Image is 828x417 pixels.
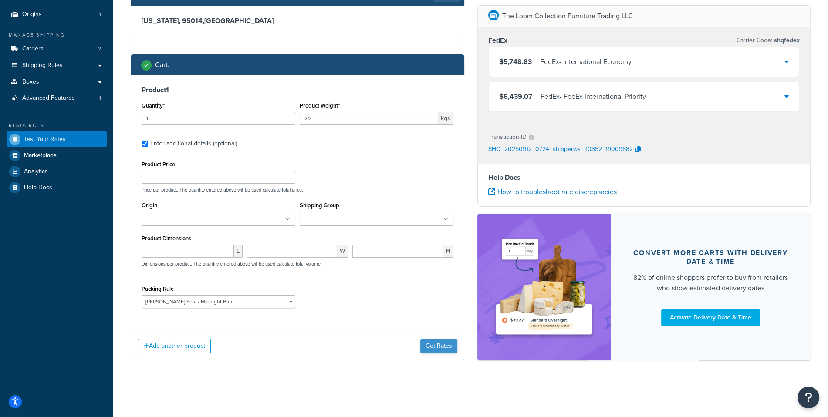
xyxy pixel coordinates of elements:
[499,91,532,101] span: $6,439.07
[142,102,165,109] label: Quantity*
[488,36,507,45] h3: FedEx
[142,112,295,125] input: 0.0
[22,94,75,102] span: Advanced Features
[22,78,39,86] span: Boxes
[24,184,52,192] span: Help Docs
[541,91,646,103] div: FedEx - FedEx International Priority
[488,131,527,143] p: Transaction ID
[142,235,191,242] label: Product Dimensions
[24,136,66,143] span: Test Your Rates
[7,7,107,23] li: Origins
[488,187,617,197] a: How to troubleshoot rate discrepancies
[142,17,453,25] h3: [US_STATE], 95014 , [GEOGRAPHIC_DATA]
[420,339,457,353] button: Get Rates
[7,90,107,106] li: Advanced Features
[7,122,107,129] div: Resources
[737,34,800,47] p: Carrier Code:
[772,36,800,45] span: shqfedex
[150,138,237,150] div: Enter additional details (optional)
[142,202,157,208] label: Origin
[490,227,598,347] img: feature-image-ddt-36eae7f7280da8017bfb280eaccd9c446f90b1fe08728e4019434db127062ab4.png
[499,57,532,67] span: $5,748.83
[502,10,633,22] p: The Loom Collection Furniture Trading LLC
[7,31,107,39] div: Manage Shipping
[7,41,107,57] li: Carriers
[488,143,633,156] p: SHQ_20250912_0724_shipperws_20352_19009882
[142,86,453,94] h3: Product 1
[138,339,211,353] button: Add another product
[337,245,348,258] span: W
[98,45,101,53] span: 2
[488,172,800,183] h4: Help Docs
[22,45,44,53] span: Carriers
[632,249,790,266] div: Convert more carts with delivery date & time
[7,74,107,90] a: Boxes
[443,245,453,258] span: H
[7,131,107,147] a: Test Your Rates
[24,168,48,175] span: Analytics
[7,90,107,106] a: Advanced Features1
[139,187,456,193] p: Price per product. The quantity entered above will be used calculate total price.
[7,57,107,74] a: Shipping Rules
[22,11,42,18] span: Origins
[142,141,148,147] input: Enter additional details (optional)
[798,387,819,408] button: Open Resource Center
[7,164,107,179] a: Analytics
[661,309,760,326] a: Activate Delivery Date & Time
[234,245,243,258] span: L
[99,94,101,102] span: 1
[300,202,339,208] label: Shipping Group
[7,180,107,195] a: Help Docs
[142,286,174,292] label: Packing Rule
[24,152,57,159] span: Marketplace
[300,102,340,109] label: Product Weight*
[300,112,438,125] input: 0.00
[99,11,101,18] span: 1
[438,112,453,125] span: kgs
[155,61,169,69] h2: Cart :
[540,56,632,68] div: FedEx - International Economy
[22,62,63,69] span: Shipping Rules
[632,272,790,293] div: 82% of online shoppers prefer to buy from retailers who show estimated delivery dates
[7,7,107,23] a: Origins1
[7,148,107,163] a: Marketplace
[142,161,175,168] label: Product Price
[7,41,107,57] a: Carriers2
[139,261,322,267] p: Dimensions per product. The quantity entered above will be used calculate total volume.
